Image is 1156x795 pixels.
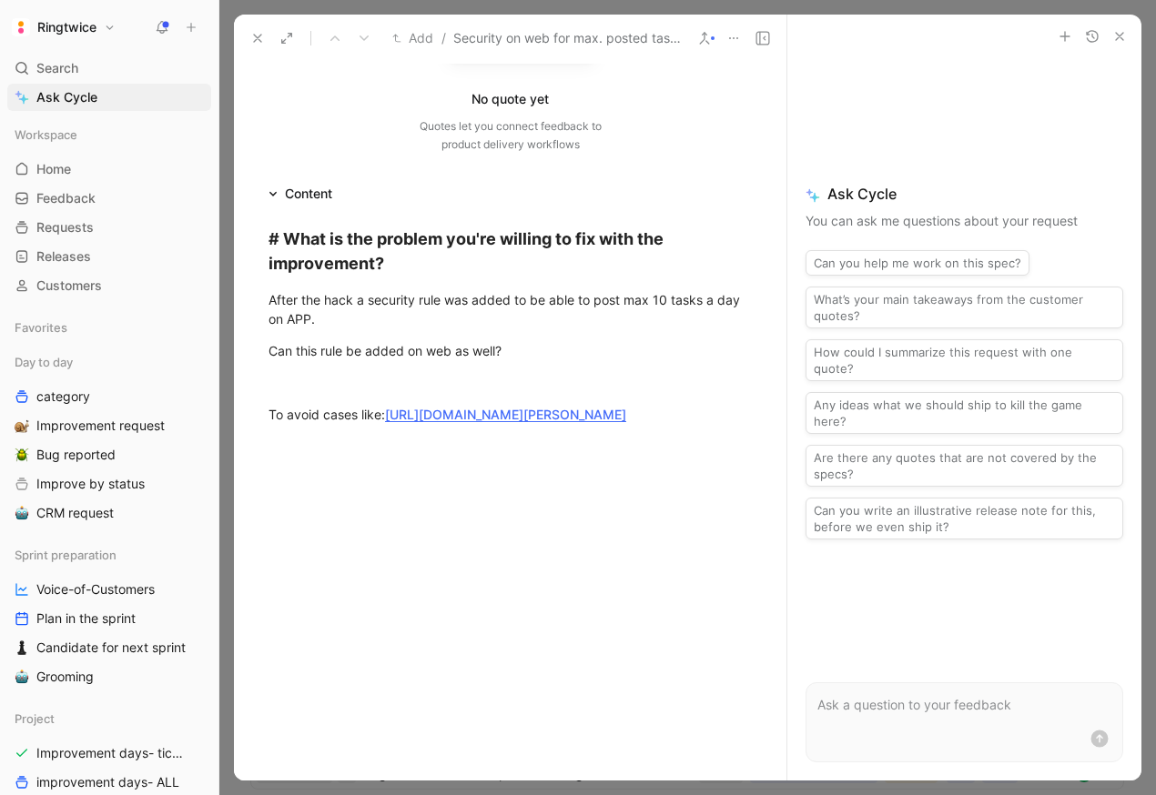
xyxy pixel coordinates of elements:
[7,740,211,767] a: Improvement days- tickets ready
[420,117,602,154] div: Quotes let you connect feedback to product delivery workflows
[7,634,211,661] a: ♟️Candidate for next sprint
[285,183,332,205] div: Content
[806,498,1123,539] button: Can you write an illustrative release note for this, before we even ship it?
[7,412,211,439] a: 🐌Improvement request
[36,387,90,406] span: category
[269,341,752,360] div: Can this rule be added on web as well?
[806,183,1123,205] span: Ask Cycle
[36,417,165,435] span: Improvement request
[261,183,340,205] div: Content
[453,27,684,49] span: Security on web for max. posted task/day
[36,773,179,791] span: improvement days- ALL
[11,444,33,466] button: 🪲
[806,445,1123,487] button: Are there any quotes that are not covered by the specs?
[7,84,211,111] a: Ask Cycle
[11,502,33,524] button: 🤖
[7,214,211,241] a: Requests
[36,504,114,522] span: CRM request
[806,339,1123,381] button: How could I summarize this request with one quote?
[7,383,211,410] a: category
[36,475,145,493] span: Improve by status
[36,189,96,207] span: Feedback
[7,121,211,148] div: Workspace
[441,27,446,49] span: /
[36,86,97,108] span: Ask Cycle
[7,185,211,212] a: Feedback
[7,470,211,498] a: Improve by status
[7,314,211,341] div: Favorites
[15,318,67,337] span: Favorites
[15,353,73,371] span: Day to day
[36,446,116,464] span: Bug reported
[36,247,91,266] span: Releases
[36,57,78,79] span: Search
[36,744,190,762] span: Improvement days- tickets ready
[11,415,33,437] button: 🐌
[806,392,1123,434] button: Any ideas what we should ship to kill the game here?
[11,637,33,659] button: ♟️
[385,407,626,422] a: [URL][DOMAIN_NAME][PERSON_NAME]
[15,640,29,655] img: ♟️
[36,160,71,178] span: Home
[36,218,94,236] span: Requests
[36,668,94,686] span: Grooming
[7,156,211,183] a: Home
[388,27,438,49] button: Add
[7,348,211,527] div: Day to daycategory🐌Improvement request🪲Bug reportedImprove by status🤖CRM request
[7,663,211,690] a: 🤖Grooming
[269,405,752,424] div: To avoid cases like:
[7,705,211,732] div: Project
[15,126,77,144] span: Workspace
[806,250,1029,276] button: Can you help me work on this spec?
[806,210,1123,232] p: You can ask me questions about your request
[15,709,55,728] span: Project
[11,666,33,688] button: 🤖
[7,348,211,376] div: Day to day
[36,609,136,628] span: Plan in the sprint
[7,576,211,603] a: Voice-of-Customers
[37,19,96,35] h1: Ringtwice
[806,287,1123,328] button: What’s your main takeaways from the customer quotes?
[7,541,211,690] div: Sprint preparationVoice-of-CustomersPlan in the sprint♟️Candidate for next sprint🤖Grooming
[7,243,211,270] a: Releases
[7,541,211,569] div: Sprint preparation
[7,605,211,632] a: Plan in the sprint
[269,290,752,328] div: After the hack a security rule was added to be able to post max 10 tasks a day on APP.
[472,88,549,110] div: No quote yet
[36,277,102,295] span: Customers
[15,669,29,684] img: 🤖
[7,272,211,299] a: Customers
[7,55,211,82] div: Search
[15,546,117,564] span: Sprint preparation
[269,229,667,273] strong: # What is the problem you're willing to fix with the improvement?
[7,15,120,40] button: RingtwiceRingtwice
[12,18,30,36] img: Ringtwice
[15,418,29,433] img: 🐌
[15,448,29,462] img: 🪲
[36,639,186,657] span: Candidate for next sprint
[36,580,155,599] span: Voice-of-Customers
[7,441,211,468] a: 🪲Bug reported
[15,506,29,520] img: 🤖
[7,499,211,527] a: 🤖CRM request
